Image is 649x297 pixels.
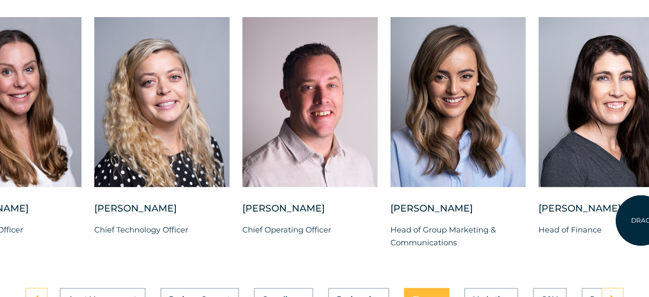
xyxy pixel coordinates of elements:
[390,223,526,249] p: Head of Group Marketing & Communications
[390,202,526,223] div: [PERSON_NAME]
[94,223,230,236] p: Chief Technology Officer
[242,202,378,223] div: [PERSON_NAME]
[94,202,230,223] div: [PERSON_NAME]
[242,223,378,236] p: Chief Operating Officer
